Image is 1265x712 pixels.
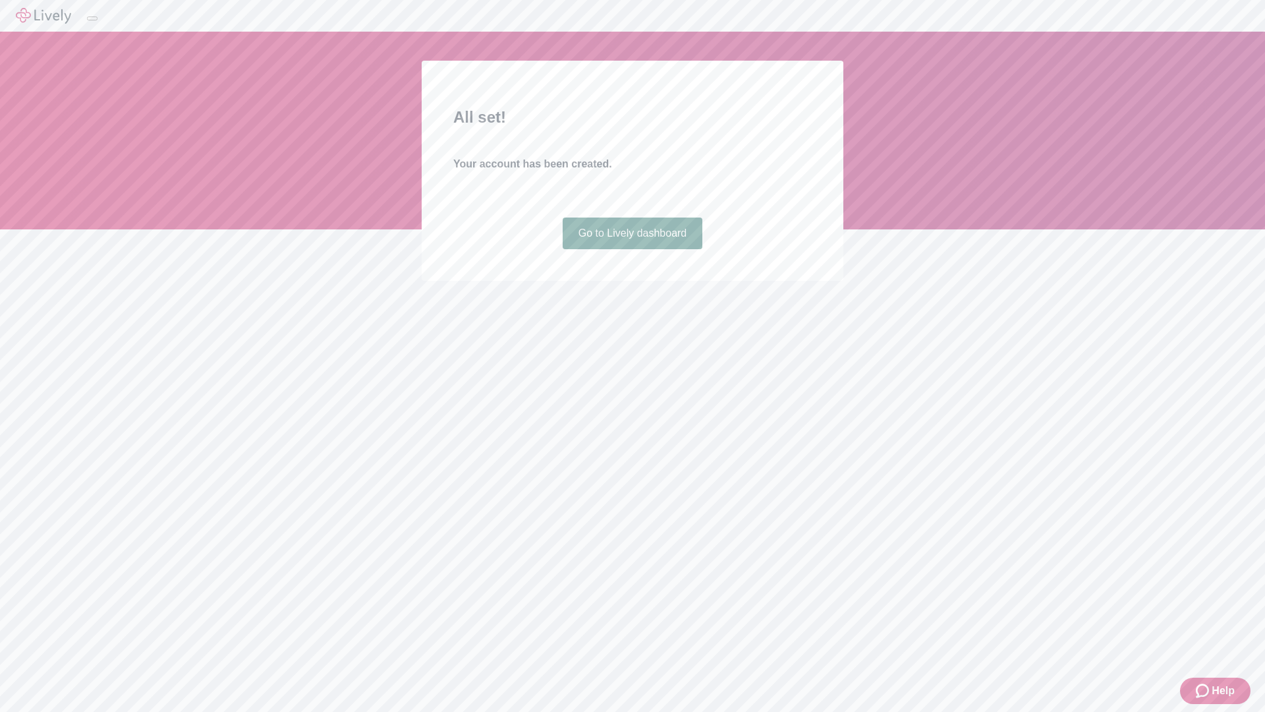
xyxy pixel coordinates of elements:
[453,156,812,172] h4: Your account has been created.
[453,105,812,129] h2: All set!
[563,218,703,249] a: Go to Lively dashboard
[1196,683,1212,699] svg: Zendesk support icon
[1212,683,1235,699] span: Help
[16,8,71,24] img: Lively
[1180,678,1251,704] button: Zendesk support iconHelp
[87,16,98,20] button: Log out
